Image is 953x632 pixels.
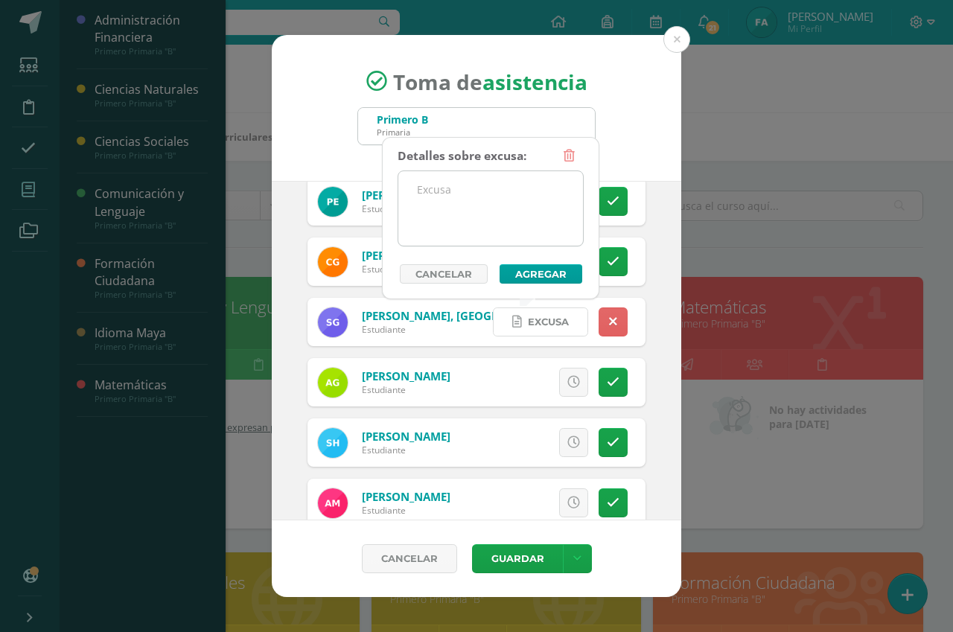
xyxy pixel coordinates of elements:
[398,141,526,170] div: Detalles sobre excusa:
[362,248,450,263] a: [PERSON_NAME]
[493,307,588,336] a: Excusa
[362,368,450,383] a: [PERSON_NAME]
[400,264,488,284] a: Cancelar
[318,488,348,518] img: 820da6724208d1003b73f353922768ac.png
[318,368,348,398] img: b77c39a47366452473f10bc3f7778bf7.png
[318,187,348,217] img: dceacbc7af4037c0d21efa824c53ef45.png
[663,26,690,53] button: Close (Esc)
[362,489,450,504] a: [PERSON_NAME]
[377,127,428,138] div: Primaria
[528,308,569,336] span: Excusa
[362,323,541,336] div: Estudiante
[393,67,587,95] span: Toma de
[377,112,428,127] div: Primero B
[500,264,582,284] button: Agregar
[362,429,450,444] a: [PERSON_NAME]
[362,188,450,202] a: [PERSON_NAME]
[362,504,450,517] div: Estudiante
[362,308,570,323] a: [PERSON_NAME], [GEOGRAPHIC_DATA]
[362,263,450,275] div: Estudiante
[362,444,450,456] div: Estudiante
[318,307,348,337] img: 103b8c14c6da7ecbe2e7bdd18ce73c67.png
[358,108,595,144] input: Busca un grado o sección aquí...
[362,202,450,215] div: Estudiante
[482,67,587,95] strong: asistencia
[318,428,348,458] img: bb0e83b5dd700fe7de3179a45818f75f.png
[362,383,450,396] div: Estudiante
[318,247,348,277] img: 6b32bc23acfc053a5006c23fbd110e56.png
[362,544,457,573] a: Cancelar
[472,544,563,573] button: Guardar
